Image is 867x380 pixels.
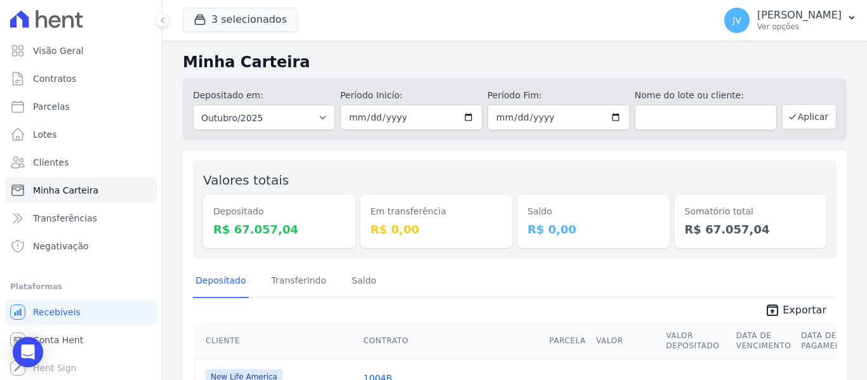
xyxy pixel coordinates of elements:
[193,265,249,298] a: Depositado
[183,51,847,74] h2: Minha Carteira
[33,156,69,169] span: Clientes
[371,205,503,218] dt: Em transferência
[33,240,89,252] span: Negativação
[5,327,157,353] a: Conta Hent
[685,205,817,218] dt: Somatório total
[5,178,157,203] a: Minha Carteira
[635,89,777,102] label: Nome do lote ou cliente:
[10,279,152,294] div: Plataformas
[213,205,345,218] dt: Depositado
[5,122,157,147] a: Lotes
[5,150,157,175] a: Clientes
[487,89,630,102] label: Período Fim:
[5,206,157,231] a: Transferências
[33,306,81,318] span: Recebíveis
[527,205,659,218] dt: Saldo
[757,22,842,32] p: Ver opções
[5,94,157,119] a: Parcelas
[544,323,591,359] th: Parcela
[269,265,329,298] a: Transferindo
[765,303,780,318] i: unarchive
[33,334,83,346] span: Conta Hent
[195,323,359,359] th: Cliente
[796,323,857,359] th: Data de Pagamento
[33,72,76,85] span: Contratos
[371,221,503,238] dd: R$ 0,00
[527,221,659,238] dd: R$ 0,00
[731,323,796,359] th: Data de Vencimento
[5,233,157,259] a: Negativação
[33,212,97,225] span: Transferências
[33,100,70,113] span: Parcelas
[782,104,837,129] button: Aplicar
[5,66,157,91] a: Contratos
[755,303,837,320] a: unarchive Exportar
[33,184,98,197] span: Minha Carteira
[714,3,867,38] button: JV [PERSON_NAME] Ver opções
[33,128,57,141] span: Lotes
[661,323,731,359] th: Valor Depositado
[193,90,263,100] label: Depositado em:
[783,303,826,318] span: Exportar
[591,323,661,359] th: Valor
[33,44,84,57] span: Visão Geral
[5,299,157,325] a: Recebíveis
[13,337,43,367] div: Open Intercom Messenger
[340,89,482,102] label: Período Inicío:
[685,221,817,238] dd: R$ 67.057,04
[757,9,842,22] p: [PERSON_NAME]
[732,16,741,25] span: JV
[203,173,289,188] label: Valores totais
[213,221,345,238] dd: R$ 67.057,04
[349,265,379,298] a: Saldo
[5,38,157,63] a: Visão Geral
[359,323,545,359] th: Contrato
[183,8,298,32] button: 3 selecionados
